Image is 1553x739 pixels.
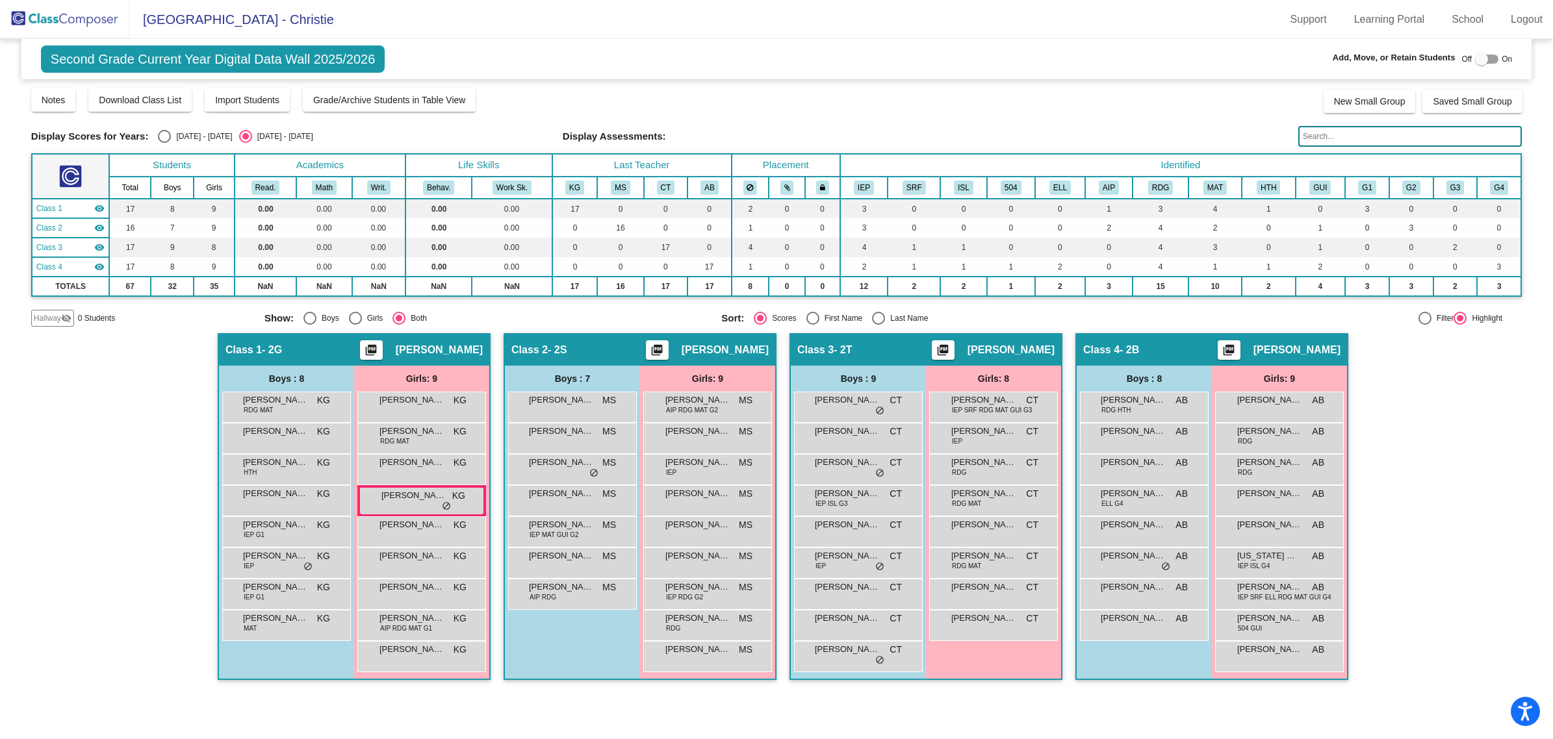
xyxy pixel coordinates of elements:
div: First Name [819,312,863,324]
span: Class 3 [797,344,834,357]
button: G2 [1402,181,1420,195]
td: 7 [151,218,194,238]
td: 4 [1296,277,1346,296]
span: - 2S [548,344,567,357]
td: 2 [1433,277,1478,296]
button: Behav. [423,181,454,195]
span: AB [1175,394,1188,407]
td: 3 [1085,277,1133,296]
td: 0 [597,257,643,277]
td: 0.00 [352,257,405,277]
td: NaN [405,277,472,296]
td: 0.00 [352,199,405,218]
mat-icon: visibility [94,203,105,214]
span: [PERSON_NAME] [665,394,730,407]
td: 1 [732,257,769,277]
div: Both [405,312,427,324]
td: 0 [987,218,1036,238]
td: 17 [644,277,688,296]
td: 2 [732,199,769,218]
div: Boys : 9 [791,366,926,392]
span: Class 2 [511,344,548,357]
button: Grade/Archive Students in Table View [303,88,476,112]
td: 0 [1433,257,1478,277]
span: Download Class List [99,95,181,105]
td: 9 [194,199,235,218]
td: 0 [769,199,805,218]
td: 4 [840,238,888,257]
mat-icon: picture_as_pdf [1221,344,1237,362]
td: 0 [1477,199,1521,218]
span: AB [1312,394,1324,407]
td: 0 [1035,238,1085,257]
td: 1 [1188,257,1242,277]
button: SRF [903,181,926,195]
td: 9 [194,257,235,277]
th: Life Skills [405,154,552,177]
th: Group 1 [1345,177,1389,199]
div: Boys : 8 [219,366,354,392]
td: 0 [805,199,840,218]
td: 2 [840,257,888,277]
td: 0.00 [296,238,352,257]
th: Boys [151,177,194,199]
td: 0 [1389,199,1433,218]
td: 0 [552,238,598,257]
td: 2 [1433,238,1478,257]
td: 0.00 [472,257,552,277]
td: 0.00 [296,199,352,218]
td: 0 [769,218,805,238]
td: 0 [888,218,940,238]
th: Group 2 [1389,177,1433,199]
td: 3 [840,218,888,238]
td: 0 [805,277,840,296]
a: Learning Portal [1344,9,1435,30]
td: 3 [1477,257,1521,277]
span: On [1502,53,1512,65]
button: ELL [1049,181,1071,195]
td: 0 [888,199,940,218]
td: 2 [940,277,986,296]
td: 8 [151,257,194,277]
button: Notes [31,88,76,112]
th: Student is in SURF program [888,177,940,199]
td: 17 [109,238,151,257]
th: Health concerns, please inquire with teacher and nurse [1242,177,1295,199]
td: Charissa Thonus - 2T [32,238,110,257]
td: 16 [597,218,643,238]
span: CT [890,394,902,407]
mat-radio-group: Select an option [264,312,712,325]
span: Saved Small Group [1433,96,1511,106]
span: Off [1461,53,1472,65]
td: 1 [888,238,940,257]
td: 17 [552,277,598,296]
span: [PERSON_NAME] [243,394,308,407]
span: New Small Group [1334,96,1405,106]
td: 9 [194,218,235,238]
td: 3 [1389,218,1433,238]
mat-icon: picture_as_pdf [363,344,379,362]
td: 0 [687,218,732,238]
td: 0 [687,238,732,257]
span: [PERSON_NAME] [1101,394,1166,407]
td: 2 [888,277,940,296]
button: Read. [251,181,280,195]
th: Students [109,154,235,177]
td: 4 [1133,218,1188,238]
div: Girls: 8 [926,366,1061,392]
td: 4 [1133,238,1188,257]
a: Support [1280,9,1337,30]
span: Class 2 [36,222,62,234]
td: 1 [888,257,940,277]
span: [PERSON_NAME] [396,344,483,357]
td: 8 [194,238,235,257]
td: 0 [805,257,840,277]
button: 504 [1001,181,1021,195]
td: 17 [687,257,732,277]
th: Meg Shaffer [597,177,643,199]
th: Placement [732,154,840,177]
button: MAT [1203,181,1227,195]
td: 0 [644,257,688,277]
mat-icon: visibility [94,223,105,233]
button: Print Students Details [360,340,383,360]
